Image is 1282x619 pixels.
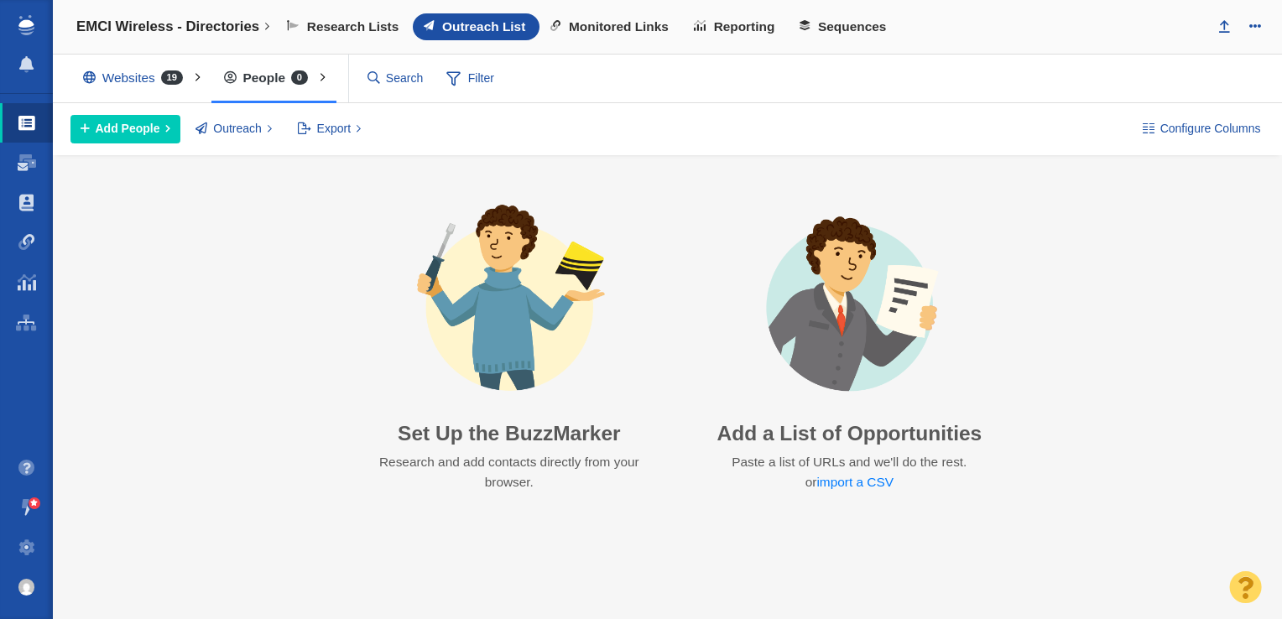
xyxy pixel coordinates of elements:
a: Monitored Links [539,13,683,40]
img: avatar-import-list.png [730,202,970,408]
button: Outreach [186,115,282,143]
img: avatar-buzzmarker-setup.png [389,202,629,408]
span: Outreach List [442,19,525,34]
span: Sequences [818,19,886,34]
button: Add People [70,115,180,143]
p: Paste a list of URLs and we'll do the rest. or [730,452,968,493]
span: 19 [161,70,183,85]
span: Add People [96,120,160,138]
a: import a CSV [816,475,894,489]
input: Search [361,64,431,93]
a: Outreach List [413,13,539,40]
div: Websites [70,59,203,97]
button: Configure Columns [1133,115,1270,143]
span: Export [317,120,351,138]
img: 0a657928374d280f0cbdf2a1688580e1 [18,579,35,596]
h3: Add a List of Opportunities [717,421,982,445]
button: Export [288,115,371,143]
span: Monitored Links [569,19,669,34]
span: Filter [437,63,504,95]
a: Sequences [789,13,900,40]
h4: EMCI Wireless - Directories [76,18,259,35]
p: Research and add contacts directly from your browser. [368,452,649,493]
a: Research Lists [276,13,413,40]
h3: Set Up the BuzzMarker [353,421,665,445]
span: Reporting [714,19,775,34]
span: Outreach [213,120,262,138]
span: Research Lists [307,19,399,34]
a: Reporting [683,13,789,40]
img: buzzstream_logo_iconsimple.png [18,15,34,35]
span: Configure Columns [1160,120,1261,138]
